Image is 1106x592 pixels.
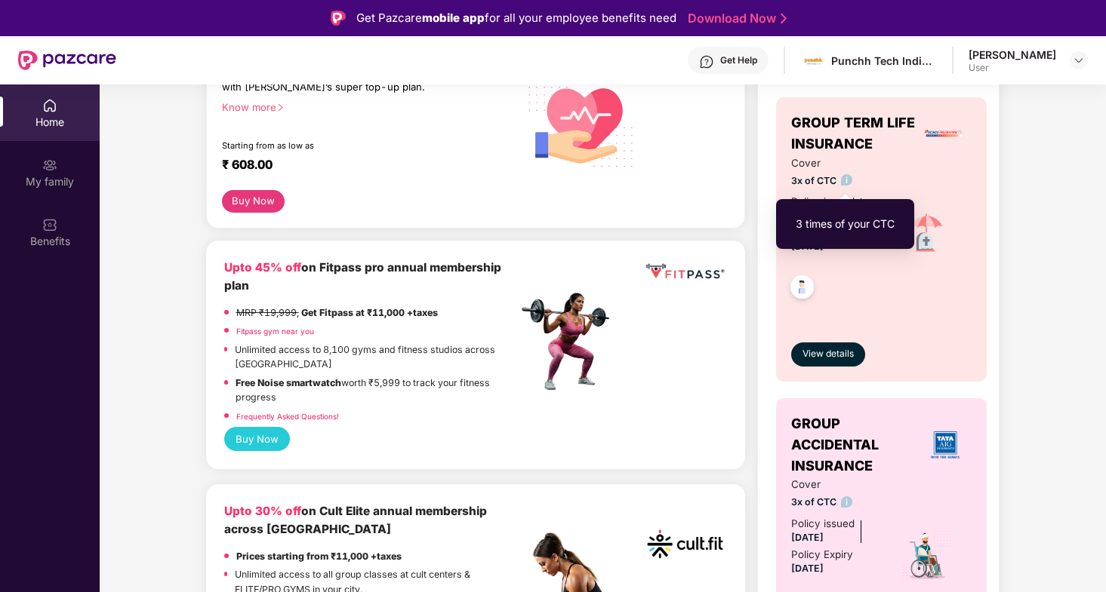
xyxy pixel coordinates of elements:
div: Get Pazcare for all your employee benefits need [356,9,676,27]
img: fppp.png [643,259,727,285]
img: icon [901,529,953,582]
img: svg+xml;base64,PHN2ZyB4bWxucz0iaHR0cDovL3d3dy53My5vcmcvMjAwMC9zdmciIHdpZHRoPSI0OC45NDMiIGhlaWdodD... [784,271,821,308]
div: Get Help [720,54,757,66]
img: Logo [331,11,346,26]
img: cult.png [643,502,727,586]
img: images.jpg [803,50,824,72]
div: 3 times of your CTC [784,207,907,241]
span: Cover [791,155,881,171]
p: worth ₹5,999 to track your fitness progress [236,376,517,405]
span: [DATE] [791,532,824,543]
b: Upto 30% off [224,504,301,518]
button: View details [791,342,865,367]
a: Download Now [688,11,782,26]
b: on Fitpass pro annual membership plan [224,260,501,293]
button: Buy Now [222,190,285,213]
strong: mobile app [422,11,485,25]
a: Fitpass gym near you [236,327,314,336]
span: Cover [791,477,881,492]
span: 3x of CTC [791,495,881,509]
img: insurerLogo [925,425,966,465]
span: View details [803,347,854,361]
span: [DATE] [791,563,824,574]
span: GROUP ACCIDENTAL INSURANCE [791,413,918,477]
span: right [276,103,285,112]
strong: Free Noise smartwatch [236,377,341,388]
div: [PERSON_NAME] [969,48,1056,62]
span: GROUP TERM LIFE INSURANCE [791,112,915,155]
img: svg+xml;base64,PHN2ZyBpZD0iQmVuZWZpdHMiIHhtbG5zPSJodHRwOi8vd3d3LnczLm9yZy8yMDAwL3N2ZyIgd2lkdGg9Ij... [42,217,57,232]
img: fpp.png [517,289,623,394]
img: info [841,174,852,186]
img: icon [900,207,953,260]
p: Unlimited access to 8,100 gyms and fitness studios across [GEOGRAPHIC_DATA] [235,342,517,372]
div: ₹ 608.00 [222,157,503,175]
div: Know more [222,101,509,112]
button: Buy Now [224,427,290,450]
strong: Prices starting from ₹11,000 +taxes [236,551,402,562]
img: insurerLogo [923,113,964,154]
strong: Get Fitpass at ₹11,000 +taxes [301,307,438,318]
div: Policy Expiry [791,547,853,563]
b: on Cult Elite annual membership across [GEOGRAPHIC_DATA] [224,504,487,536]
del: MRP ₹19,999, [236,307,299,318]
img: svg+xml;base64,PHN2ZyB3aWR0aD0iMjAiIGhlaWdodD0iMjAiIHZpZXdCb3g9IjAgMCAyMCAyMCIgZmlsbD0ibm9uZSIgeG... [42,158,57,173]
div: User [969,62,1056,74]
img: svg+xml;base64,PHN2ZyB4bWxucz0iaHR0cDovL3d3dy53My5vcmcvMjAwMC9zdmciIHhtbG5zOnhsaW5rPSJodHRwOi8vd3... [518,54,645,183]
img: svg+xml;base64,PHN2ZyBpZD0iSGVscC0zMngzMiIgeG1sbnM9Imh0dHA6Ly93d3cudzMub3JnLzIwMDAvc3ZnIiB3aWR0aD... [699,54,714,69]
span: 3x of CTC [791,173,881,188]
img: svg+xml;base64,PHN2ZyBpZD0iSG9tZSIgeG1sbnM9Imh0dHA6Ly93d3cudzMub3JnLzIwMDAvc3ZnIiB3aWR0aD0iMjAiIG... [42,98,57,113]
img: info [841,496,852,508]
a: Frequently Asked Questions! [236,412,339,421]
img: svg+xml;base64,PHN2ZyBpZD0iRHJvcGRvd24tMzJ4MzIiIHhtbG5zPSJodHRwOi8vd3d3LnczLm9yZy8yMDAwL3N2ZyIgd2... [1073,54,1085,66]
img: New Pazcare Logo [18,51,116,70]
b: Upto 45% off [224,260,301,275]
div: Policy issued [791,516,855,532]
img: Stroke [781,11,787,26]
div: Punchh Tech India Pvt Ltd (A PAR Technology Company) [831,54,937,68]
div: Starting from as low as [222,140,454,151]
